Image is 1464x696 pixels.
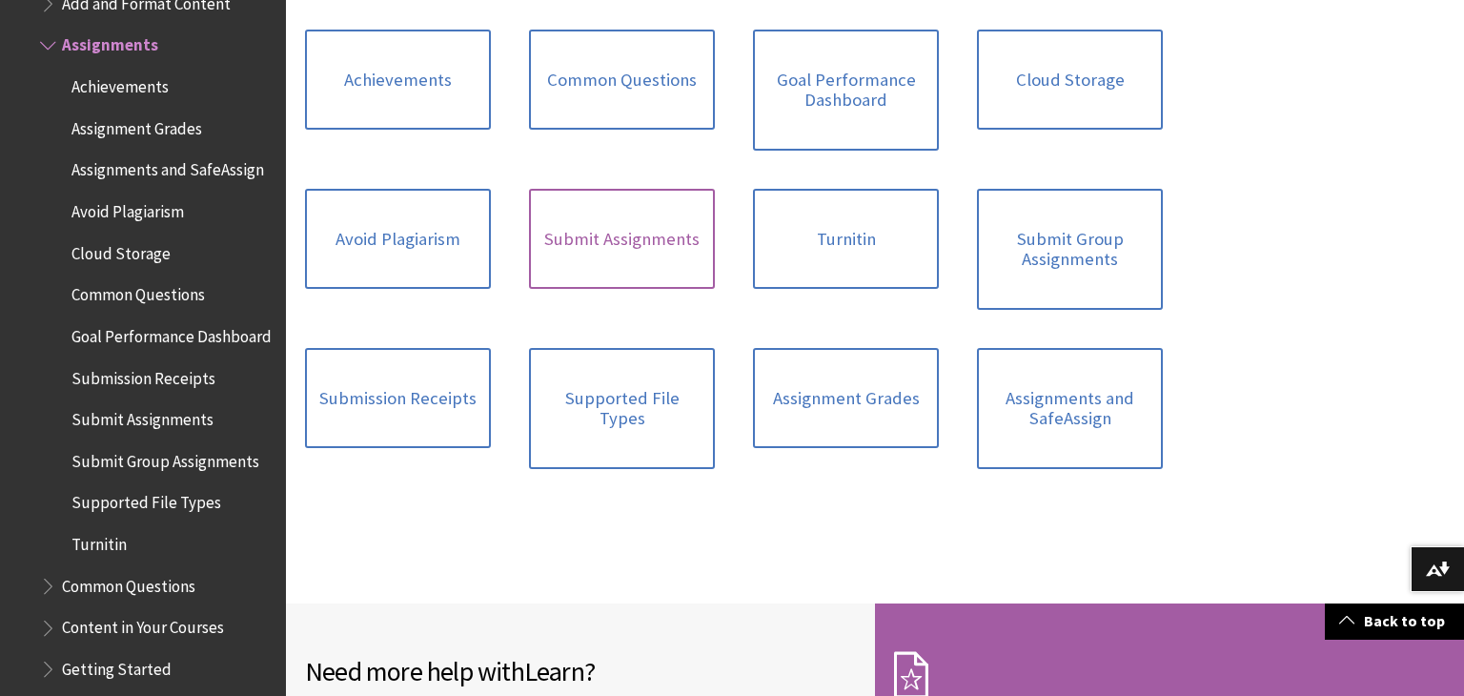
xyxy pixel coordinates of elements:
[529,189,715,290] a: Submit Assignments
[305,30,491,131] a: Achievements
[71,195,184,221] span: Avoid Plagiarism
[977,189,1163,310] a: Submit Group Assignments
[529,30,715,131] a: Common Questions
[71,154,264,180] span: Assignments and SafeAssign
[305,651,856,691] h2: Need more help with ?
[62,30,158,55] span: Assignments
[62,653,172,679] span: Getting Started
[753,30,939,151] a: Goal Performance Dashboard
[1325,604,1464,639] a: Back to top
[753,348,939,449] a: Assignment Grades
[71,445,259,471] span: Submit Group Assignments
[62,612,224,638] span: Content in Your Courses
[71,528,127,554] span: Turnitin
[71,71,169,96] span: Achievements
[71,487,221,513] span: Supported File Types
[71,403,213,429] span: Submit Assignments
[977,348,1163,469] a: Assignments and SafeAssign
[71,320,272,346] span: Goal Performance Dashboard
[977,30,1163,131] a: Cloud Storage
[71,113,202,138] span: Assignment Grades
[62,570,195,596] span: Common Questions
[71,362,215,388] span: Submission Receipts
[305,189,491,290] a: Avoid Plagiarism
[71,278,205,304] span: Common Questions
[524,654,584,688] span: Learn
[305,348,491,449] a: Submission Receipts
[71,237,171,263] span: Cloud Storage
[753,189,939,290] a: Turnitin
[529,348,715,469] a: Supported File Types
